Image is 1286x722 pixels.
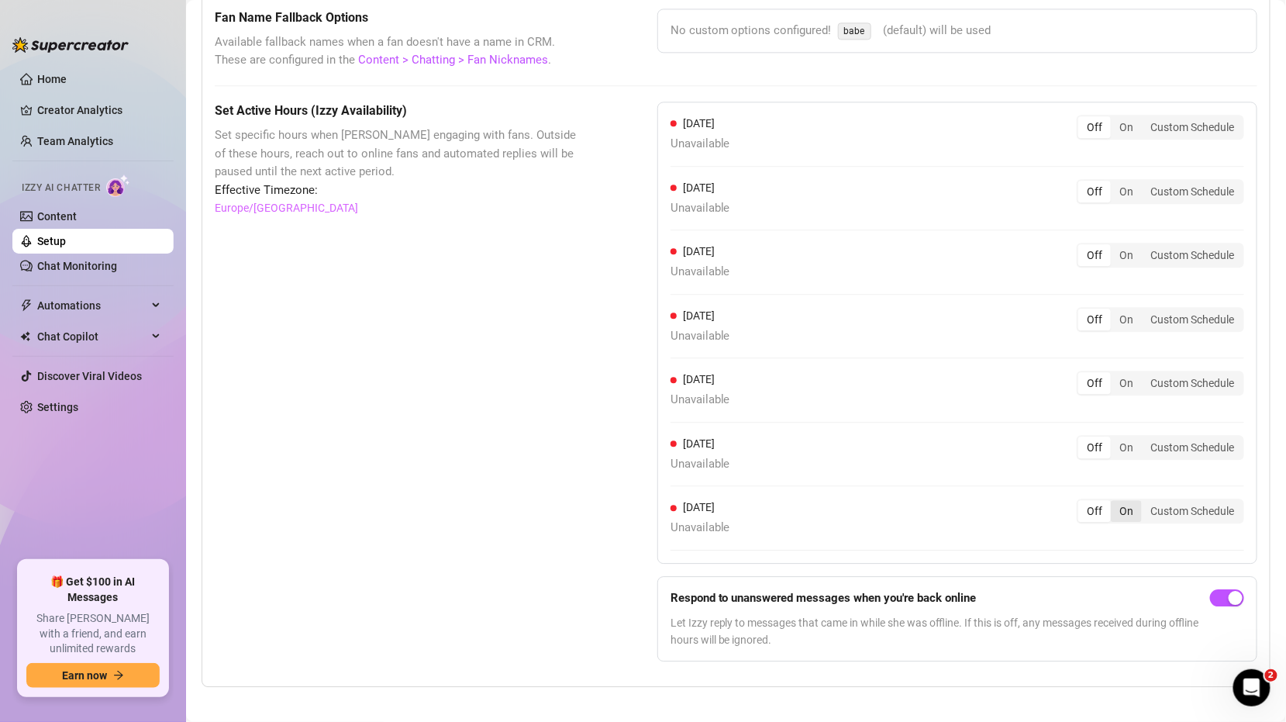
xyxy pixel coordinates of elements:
div: segmented control [1077,243,1244,268]
span: Unavailable [671,519,730,537]
span: Effective Timezone: [215,181,580,200]
a: Team Analytics [37,135,113,147]
h5: Fan Name Fallback Options [215,9,580,27]
strong: Respond to unanswered messages when you're back online [671,591,977,605]
a: Chat Monitoring [37,260,117,272]
div: Custom Schedule [1142,500,1243,522]
div: On [1111,437,1142,458]
span: Unavailable [671,135,730,154]
div: segmented control [1077,307,1244,332]
div: segmented control [1077,435,1244,460]
span: thunderbolt [20,299,33,312]
span: babe [838,22,871,40]
button: Earn nowarrow-right [26,663,160,688]
div: segmented control [1077,115,1244,140]
span: Izzy AI Chatter [22,181,100,195]
div: On [1111,244,1142,266]
span: (default) will be used [884,22,991,40]
span: Unavailable [671,263,730,282]
a: Home [37,73,67,85]
div: On [1111,500,1142,522]
span: Let Izzy reply to messages that came in while she was offline. If this is off, any messages recei... [671,614,1204,648]
div: Custom Schedule [1142,244,1243,266]
span: Automations [37,293,147,318]
a: Europe/[GEOGRAPHIC_DATA] [215,199,358,216]
div: Custom Schedule [1142,437,1243,458]
div: Custom Schedule [1142,309,1243,330]
span: 2 [1265,669,1277,682]
span: [DATE] [683,181,715,194]
div: segmented control [1077,371,1244,396]
span: No custom options configured! [671,22,832,40]
span: 🎁 Get $100 in AI Messages [26,575,160,605]
a: Discover Viral Videos [37,370,142,382]
span: [DATE] [683,117,715,130]
a: Content > Chatting > Fan Nicknames [358,53,548,67]
img: Chat Copilot [20,331,30,342]
div: On [1111,116,1142,138]
div: Custom Schedule [1142,181,1243,202]
div: On [1111,181,1142,202]
span: Unavailable [671,455,730,474]
a: Creator Analytics [37,98,161,123]
span: [DATE] [683,437,715,450]
a: Content [37,210,77,223]
div: segmented control [1077,179,1244,204]
div: Off [1078,181,1111,202]
span: Unavailable [671,199,730,218]
span: [DATE] [683,501,715,513]
span: Chat Copilot [37,324,147,349]
h5: Set Active Hours (Izzy Availability) [215,102,580,120]
div: Off [1078,500,1111,522]
img: AI Chatter [106,174,130,197]
span: Unavailable [671,391,730,409]
span: Share [PERSON_NAME] with a friend, and earn unlimited rewards [26,611,160,657]
div: Off [1078,309,1111,330]
span: [DATE] [683,245,715,257]
a: Settings [37,401,78,413]
div: segmented control [1077,499,1244,523]
div: Custom Schedule [1142,372,1243,394]
span: [DATE] [683,373,715,385]
span: Unavailable [671,327,730,346]
div: On [1111,372,1142,394]
div: On [1111,309,1142,330]
span: arrow-right [113,670,124,681]
span: Earn now [62,669,107,682]
img: logo-BBDzfeDw.svg [12,37,129,53]
div: Off [1078,437,1111,458]
div: Off [1078,116,1111,138]
div: Off [1078,244,1111,266]
iframe: Intercom live chat [1233,669,1270,706]
a: Setup [37,235,66,247]
span: Available fallback names when a fan doesn't have a name in CRM. These are configured in the . [215,33,580,70]
span: [DATE] [683,309,715,322]
span: Set specific hours when [PERSON_NAME] engaging with fans. Outside of these hours, reach out to on... [215,126,580,181]
div: Off [1078,372,1111,394]
div: Custom Schedule [1142,116,1243,138]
